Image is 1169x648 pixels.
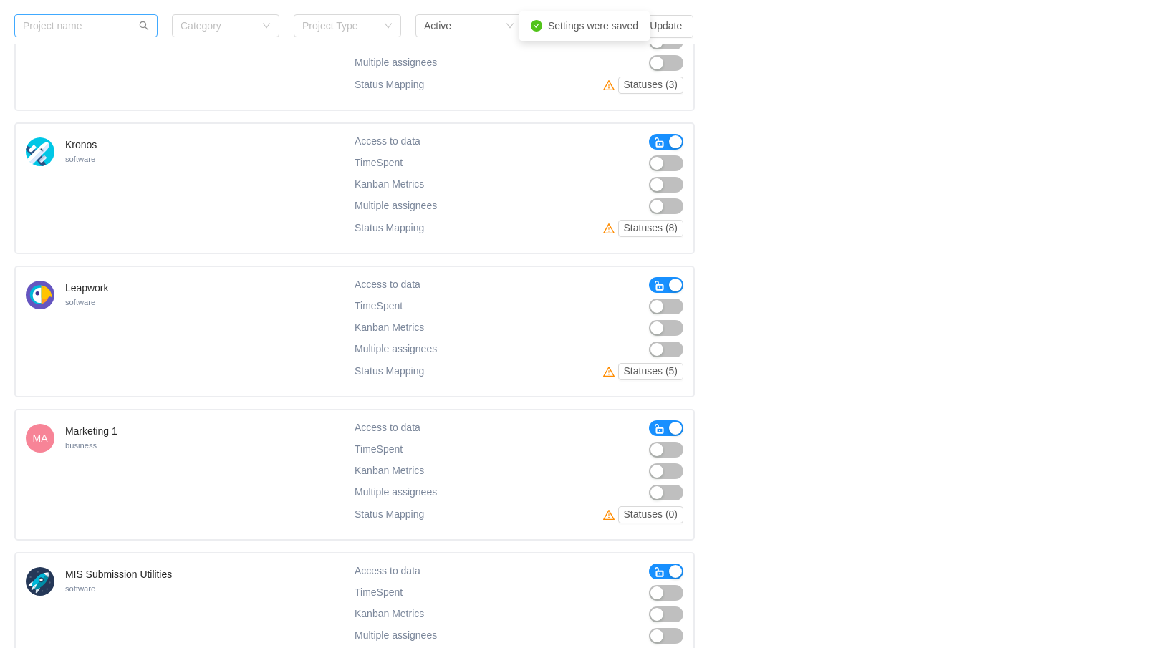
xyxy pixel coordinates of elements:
div: Status Mapping [355,77,424,94]
i: icon: warning [603,366,618,377]
i: icon: warning [603,79,618,91]
small: software [65,298,95,306]
h4: Kronos [65,137,97,152]
span: TimeSpent [355,157,403,169]
button: Statuses (0) [618,506,683,523]
i: icon: down [262,21,271,32]
span: Multiple assignees [355,629,437,642]
h4: Marketing 1 [65,424,117,438]
div: Project Type [302,19,377,33]
div: Category [181,19,255,33]
span: TimeSpent [355,443,403,455]
div: Access to data [355,564,420,579]
span: Multiple assignees [355,486,437,498]
i: icon: warning [603,509,618,521]
span: Multiple assignees [355,343,437,355]
button: Statuses (3) [618,77,683,94]
img: 17115 [26,137,54,166]
input: Project name [14,14,158,37]
div: Access to data [355,134,420,150]
span: Ma [33,427,48,450]
span: Kanban Metrics [355,608,424,619]
i: icon: warning [603,223,618,234]
span: Multiple assignees [355,57,437,69]
h4: Leapwork [65,281,108,295]
div: Access to data [355,277,420,293]
button: Statuses (8) [618,220,683,237]
img: 10011 [26,567,54,596]
span: Kanban Metrics [355,465,424,476]
div: Status Mapping [355,220,424,237]
div: Active [424,15,451,37]
button: Bulk Update [616,15,693,38]
div: Access to data [355,420,420,436]
span: Kanban Metrics [355,321,424,333]
div: Status Mapping [355,506,424,523]
small: business [65,441,97,450]
div: Status Mapping [355,363,424,380]
i: icon: check-circle [531,20,542,32]
span: Kanban Metrics [355,178,424,190]
i: icon: search [139,21,149,31]
small: software [65,155,95,163]
i: icon: down [384,21,393,32]
h4: MIS Submission Utilities [65,567,172,581]
span: Settings were saved [548,20,638,32]
button: Statuses (5) [618,363,683,380]
span: TimeSpent [355,586,403,599]
span: Multiple assignees [355,200,437,212]
span: TimeSpent [355,300,403,312]
small: software [65,584,95,593]
img: 17101 [26,281,54,309]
